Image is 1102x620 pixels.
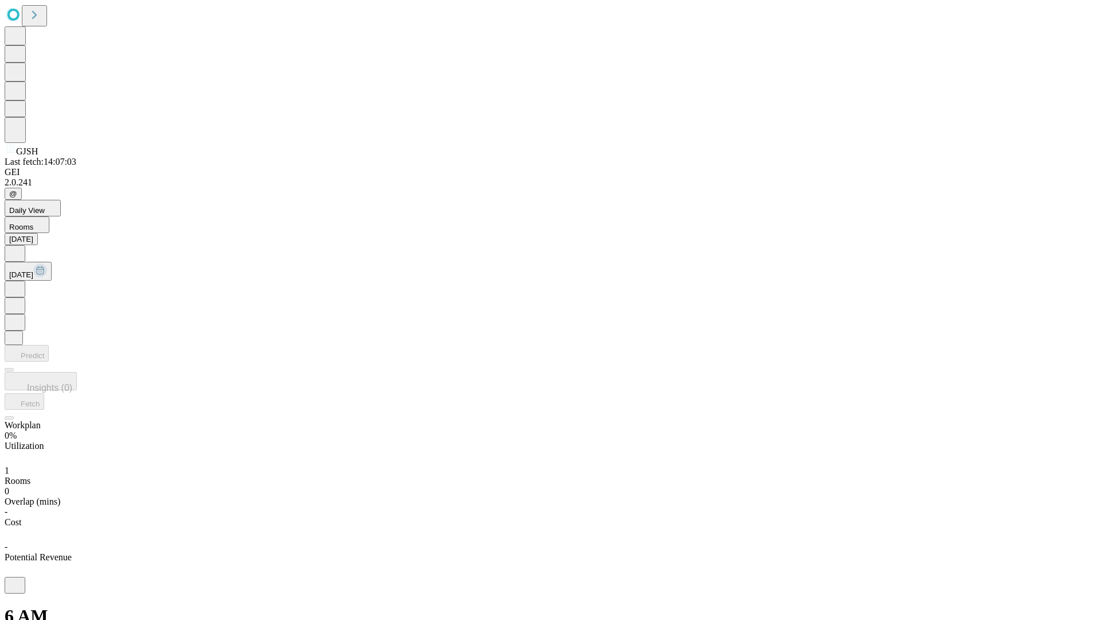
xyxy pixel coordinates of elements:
span: @ [9,189,17,198]
span: 0% [5,431,17,440]
span: Daily View [9,206,45,215]
div: GEI [5,167,1097,177]
span: GJSH [16,146,38,156]
span: - [5,507,7,517]
span: Rooms [5,476,30,486]
button: Daily View [5,200,61,216]
span: Overlap (mins) [5,497,60,506]
span: 0 [5,486,9,496]
button: Fetch [5,393,44,410]
span: Insights (0) [27,383,72,393]
button: @ [5,188,22,200]
button: Insights (0) [5,372,77,390]
span: Cost [5,517,21,527]
span: Potential Revenue [5,552,72,562]
span: Utilization [5,441,44,451]
button: [DATE] [5,262,52,281]
button: Rooms [5,216,49,233]
span: 1 [5,466,9,475]
span: Last fetch: 14:07:03 [5,157,76,166]
button: [DATE] [5,233,38,245]
div: 2.0.241 [5,177,1097,188]
span: Rooms [9,223,33,231]
span: Workplan [5,420,41,430]
span: - [5,542,7,552]
button: Predict [5,345,49,362]
span: [DATE] [9,270,33,279]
